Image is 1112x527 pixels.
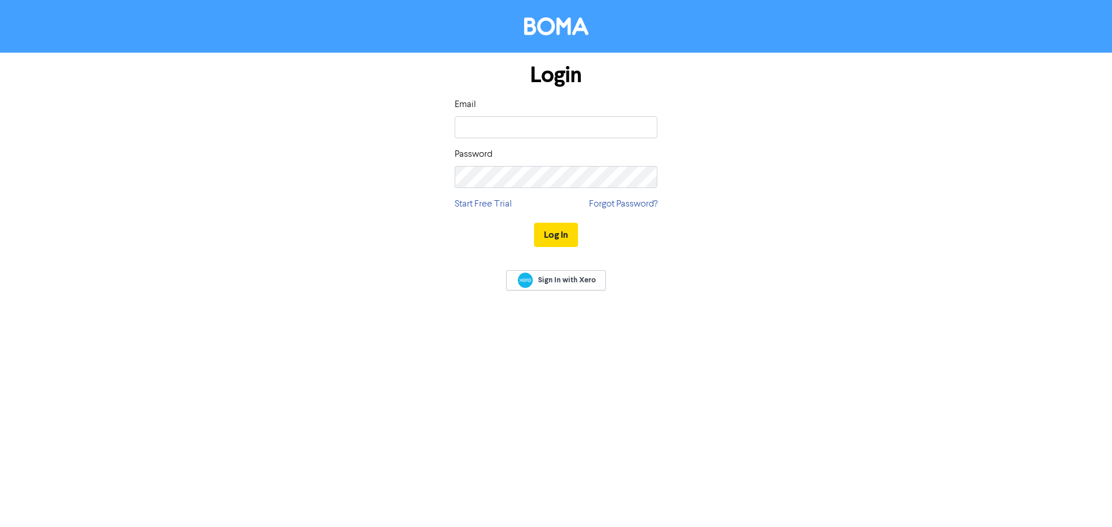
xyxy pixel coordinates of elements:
span: Sign In with Xero [538,275,596,285]
a: Start Free Trial [455,197,512,211]
img: BOMA Logo [524,17,588,35]
a: Forgot Password? [589,197,657,211]
h1: Login [455,62,657,89]
label: Password [455,148,492,161]
button: Log In [534,223,578,247]
label: Email [455,98,476,112]
a: Sign In with Xero [506,270,606,290]
img: Xero logo [518,272,533,288]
